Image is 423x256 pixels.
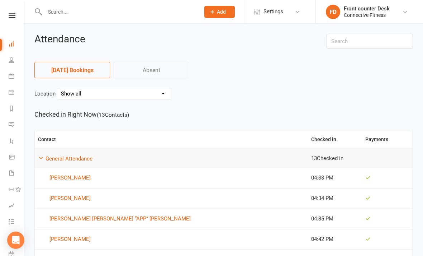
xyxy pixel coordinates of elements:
div: Location [34,88,413,99]
a: What's New [9,231,25,247]
div: Connective Fitness [344,12,390,18]
h2: Attendance [34,34,316,45]
a: [PERSON_NAME] [38,194,305,203]
div: Front counter Desk [344,5,390,12]
span: Add [217,9,226,15]
a: [PERSON_NAME] [38,235,305,244]
a: Absent [114,62,189,78]
a: Dashboard [9,37,25,53]
td: 13 Checked in [308,149,413,168]
a: Calendar [9,69,25,85]
td: 04:42 PM [308,229,362,250]
a: [DATE] Bookings [34,62,110,78]
td: 04:34 PM [308,188,362,209]
th: Contact [35,130,308,149]
a: [PERSON_NAME] [PERSON_NAME] “APP” [PERSON_NAME] [38,215,305,223]
input: Search [327,34,413,49]
a: People [9,53,25,69]
div: FD [326,5,340,19]
td: 04:35 PM [308,209,362,229]
small: ( 13 Contacts) [97,112,129,118]
td: 04:33 PM [308,168,362,188]
button: Add [204,6,235,18]
div: Open Intercom Messenger [7,232,24,249]
a: General Attendance [46,155,92,162]
a: Payments [9,85,25,101]
a: Reports [9,101,25,117]
a: Assessments [9,198,25,214]
span: Settings [263,4,283,20]
th: Checked in [308,130,362,149]
a: [PERSON_NAME] [38,174,305,182]
h5: Checked in Right Now [34,110,413,120]
input: Search... [43,7,195,17]
th: Payments [362,130,413,149]
a: Product Sales [9,150,25,166]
